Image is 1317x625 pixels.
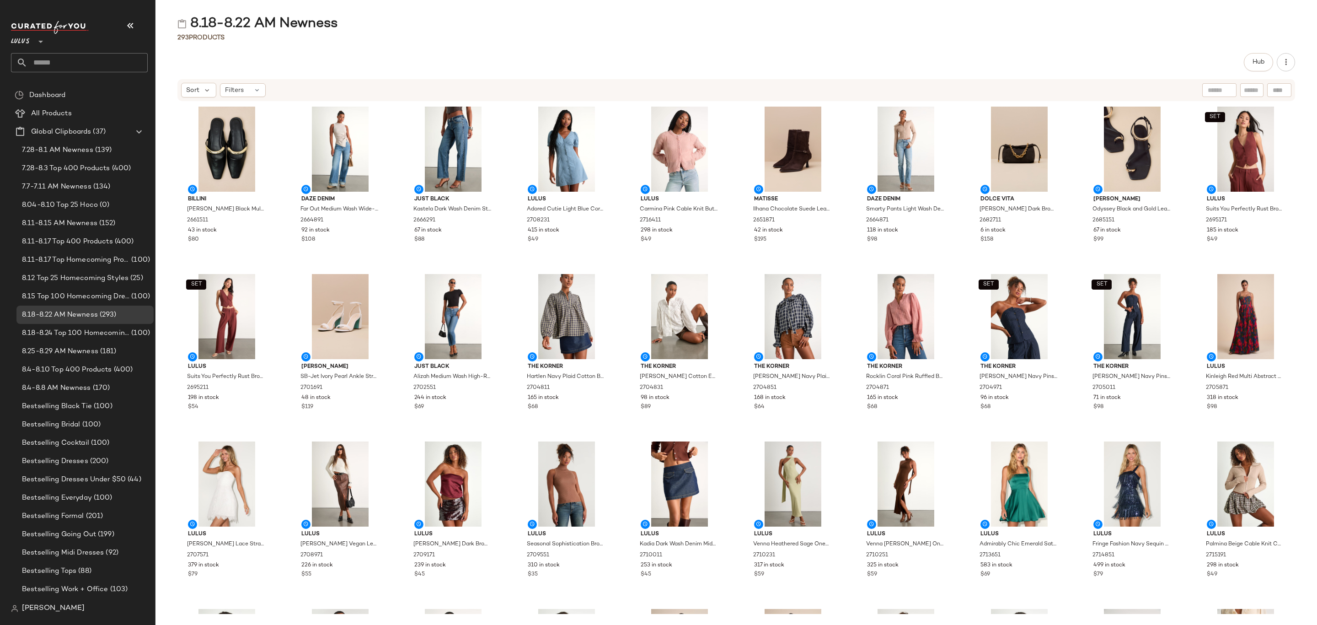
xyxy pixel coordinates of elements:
span: [PERSON_NAME] Cotton Eyelet Embroidered Long Sleeve Top [640,373,717,381]
span: $98 [1207,403,1217,411]
span: (139) [93,145,112,156]
span: Lulus [188,530,266,539]
span: 325 in stock [867,561,899,570]
button: Hub [1244,53,1273,71]
img: 2704851_01_hero_2025-08-20.jpg [747,274,839,359]
span: 8.25-8.29 AM Newness [22,346,98,357]
button: SET [1205,112,1225,122]
span: [PERSON_NAME] [1093,195,1171,204]
span: Bestselling Dresses Under $50 [22,474,126,485]
span: Lulus [1207,530,1285,539]
span: [PERSON_NAME] Dark Brown Sequin Low-Rise Mini Skirt [413,540,491,549]
span: 2705011 [1092,384,1115,392]
span: 8.15 Top 100 Homecoming Dresses [22,291,129,302]
span: [PERSON_NAME] [22,603,85,614]
span: 2702551 [413,384,436,392]
span: 2704811 [527,384,550,392]
span: (25) [128,273,143,284]
img: 2713651_02_front_2025-08-08.jpg [973,442,1065,527]
span: Just Black [414,363,492,371]
span: $108 [301,236,315,244]
span: 583 in stock [980,561,1012,570]
span: Billini [188,195,266,204]
span: 43 in stock [188,226,217,235]
span: 7.7-7.11 AM Newness [22,182,91,192]
span: $158 [980,236,993,244]
span: (88) [76,566,91,577]
span: Venna Heathered Sage One-Shoulder Scarf Maxi Dress [753,540,831,549]
span: 2708231 [527,216,550,225]
span: Hartlen Navy Plaid Cotton Button-Front Long Sleeve Top [527,373,605,381]
span: [PERSON_NAME] Navy Pinstriped Button-Front Strapless Top [980,373,1057,381]
span: Adored Cutie Light Blue Corduroy Button-Front Mini Dress [527,205,605,214]
span: Bestselling Everyday [22,493,92,503]
span: 8.18-8.22 AM Newness [22,310,98,320]
span: 2710251 [866,551,888,560]
span: (44) [126,474,141,485]
span: (170) [91,383,110,393]
span: $88 [414,236,424,244]
span: (293) [98,310,117,320]
span: 6 in stock [980,226,1006,235]
span: 2709171 [413,551,435,560]
img: 2710251_02_fullbody_2025-08-20.jpg [860,442,952,527]
span: 8.11-8.17 Top Homecoming Product [22,255,129,265]
span: SET [1209,114,1221,120]
span: $49 [641,236,651,244]
span: 2682711 [980,216,1001,225]
span: 499 in stock [1093,561,1125,570]
span: Sort [186,86,199,95]
span: (152) [97,218,116,229]
span: Matisse [754,195,832,204]
span: Odyssey Black and Gold Leather Ankle Strap Sandals [1092,205,1170,214]
span: Bestselling Dresses [22,456,88,467]
span: Bestselling Midi Dresses [22,548,104,558]
span: $35 [528,571,538,579]
span: 67 in stock [1093,226,1121,235]
span: 48 in stock [301,394,331,402]
span: Global Clipboards [31,127,91,137]
span: 198 in stock [188,394,219,402]
img: 2708971_02_fullbody_2025-08-18.jpg [294,442,386,527]
span: Hub [1252,59,1265,66]
span: Suits You Perfectly Rust Brown Linen Vest [1206,205,1284,214]
span: 2710231 [753,551,775,560]
span: 96 in stock [980,394,1009,402]
span: (199) [96,529,114,540]
span: Lulus [528,530,605,539]
span: 298 in stock [1207,561,1239,570]
span: Bestselling Bridal [22,420,80,430]
span: 92 in stock [301,226,330,235]
span: $80 [188,236,199,244]
img: 2666291_01_hero_2025-08-20.jpg [407,107,499,192]
span: 2664871 [866,216,889,225]
span: 317 in stock [754,561,784,570]
span: $79 [1093,571,1103,579]
img: 2664871_02_fullbody_2025-08-20.jpg [860,107,952,192]
span: 42 in stock [754,226,783,235]
span: [PERSON_NAME] Navy Plaid Tie-Neck Button-Front Long Sleeve Top [753,373,831,381]
span: 2707571 [187,551,209,560]
span: $79 [188,571,198,579]
span: $195 [754,236,766,244]
img: 2702551_02_fullbody_2025-08-20.jpg [407,274,499,359]
span: $54 [188,403,198,411]
span: Lulus [1093,530,1171,539]
span: 8.4-8.8 AM Newness [22,383,91,393]
span: SET [190,281,202,288]
span: 71 in stock [1093,394,1121,402]
img: 2651871_02_front_2025-08-19.jpg [747,107,839,192]
span: 2651871 [753,216,775,225]
span: 165 in stock [528,394,559,402]
span: (400) [110,163,131,174]
span: (100) [92,493,112,503]
span: (181) [98,346,117,357]
img: 2682711_02_front_2025-08-19.jpg [973,107,1065,192]
span: $49 [1207,236,1217,244]
img: 2685151_02_front_2025-08-19.jpg [1086,107,1178,192]
span: 185 in stock [1207,226,1238,235]
span: 2664891 [300,216,323,225]
img: svg%3e [177,19,187,28]
span: 379 in stock [188,561,219,570]
span: (37) [91,127,106,137]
